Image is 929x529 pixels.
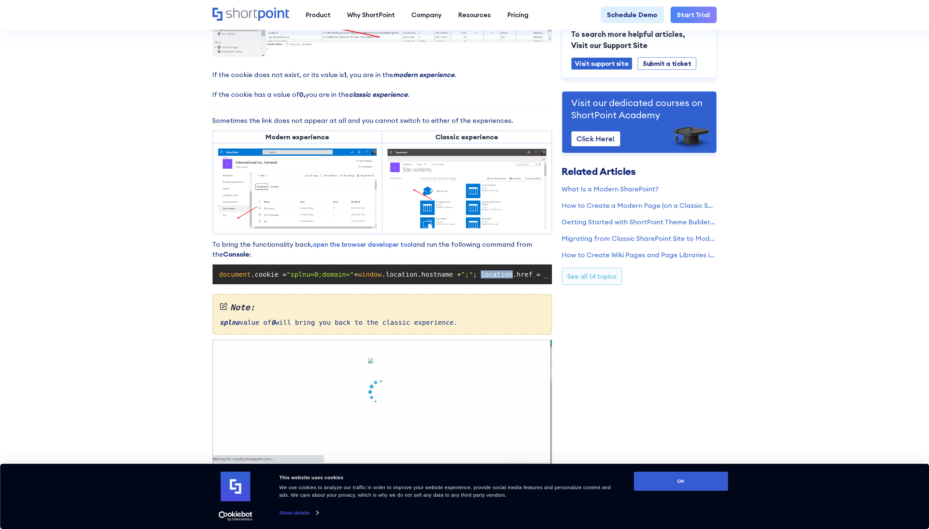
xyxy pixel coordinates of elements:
a: What Is a Modern SharePoint? [562,184,717,194]
a: Pricing [499,7,537,23]
div: Resources [458,10,491,20]
a: How to Create Wiki Pages and Page Libraries in SharePoint [562,250,717,260]
span: window [358,270,382,278]
div: Pricing [507,10,529,20]
strong: Classic experience [435,133,498,141]
a: Home [213,8,289,22]
strong: 1 [344,70,347,79]
img: logo [221,472,250,501]
iframe: Chat Widget [811,453,929,529]
p: To bring the functionality back, and run the following command from the : [213,239,552,259]
strong: 0, [300,90,306,98]
p: Visit our dedicated courses on ShortPoint Academy [571,97,707,121]
span: document [219,270,251,278]
div: Why ShortPoint [347,10,395,20]
a: Usercentrics Cookiebot - opens in a new window [207,511,264,521]
a: How to Create a Modern Page (on a Classic SharePoint Site) [562,201,717,210]
a: Getting Started with ShortPoint Theme Builder - Classic SharePoint Sites (Part 1) [562,217,717,227]
em: Note: [220,301,545,314]
a: Product [297,7,339,23]
a: Migrating from Classic SharePoint Site to Modern SharePoint Site (SharePoint Online) [562,234,717,243]
span: + [354,270,358,278]
span: We use cookies to analyze our traffic in order to improve your website experience, provide social... [279,485,611,498]
a: Show details [279,508,318,518]
div: Product [305,10,331,20]
div: Company [411,10,442,20]
a: Start Trial [671,7,717,23]
a: open the browser developer tool [313,240,413,248]
strong: Console [223,250,250,258]
span: ; location.href = _spPageContextInfo.webServerRelativeUrl + [473,270,707,278]
p: To search more helpful articles, Visit our Support Site [571,29,707,51]
span: .cookie = [251,270,286,278]
h3: Related Articles [562,166,717,176]
div: This website uses cookies [279,474,619,482]
em: 0 [271,319,275,326]
em: classic experience [349,90,408,98]
a: Visit support site [571,58,632,70]
div: value of will bring you back to the classic experience. [213,294,552,335]
strong: Modern experience [266,133,329,141]
p: Sometimes the link does not appear at all and you cannot switch to either of the experiences. [213,116,552,125]
a: Company [403,7,450,23]
p: If the cookie does not exist, or its value is , you are in the . If the cookie has a value of you... [213,70,552,99]
a: Why ShortPoint [339,7,403,23]
span: .location.hostname + [382,270,461,278]
a: Click Here! [571,131,620,146]
span: ";" [461,270,473,278]
a: Resources [450,7,499,23]
a: Schedule Demo [601,7,664,23]
a: Submit a ticket [638,57,696,70]
em: modern experience [393,70,455,79]
button: OK [634,472,728,491]
a: See all 14 topics [562,268,623,285]
span: "splnu=0;domain=" [286,270,354,278]
em: splnu [220,319,240,326]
